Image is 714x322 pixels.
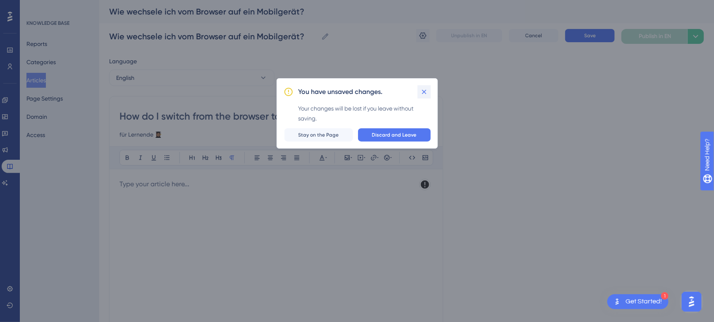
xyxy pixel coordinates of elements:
[298,87,383,97] h2: You have unsaved changes.
[679,289,704,314] iframe: UserGuiding AI Assistant Launcher
[298,103,431,123] div: Your changes will be lost if you leave without saving.
[372,132,417,138] span: Discard and Leave
[661,292,669,300] div: 1
[298,132,339,138] span: Stay on the Page
[626,297,662,306] div: Get Started!
[607,294,669,309] div: Open Get Started! checklist, remaining modules: 1
[19,2,52,12] span: Need Help?
[612,297,622,307] img: launcher-image-alternative-text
